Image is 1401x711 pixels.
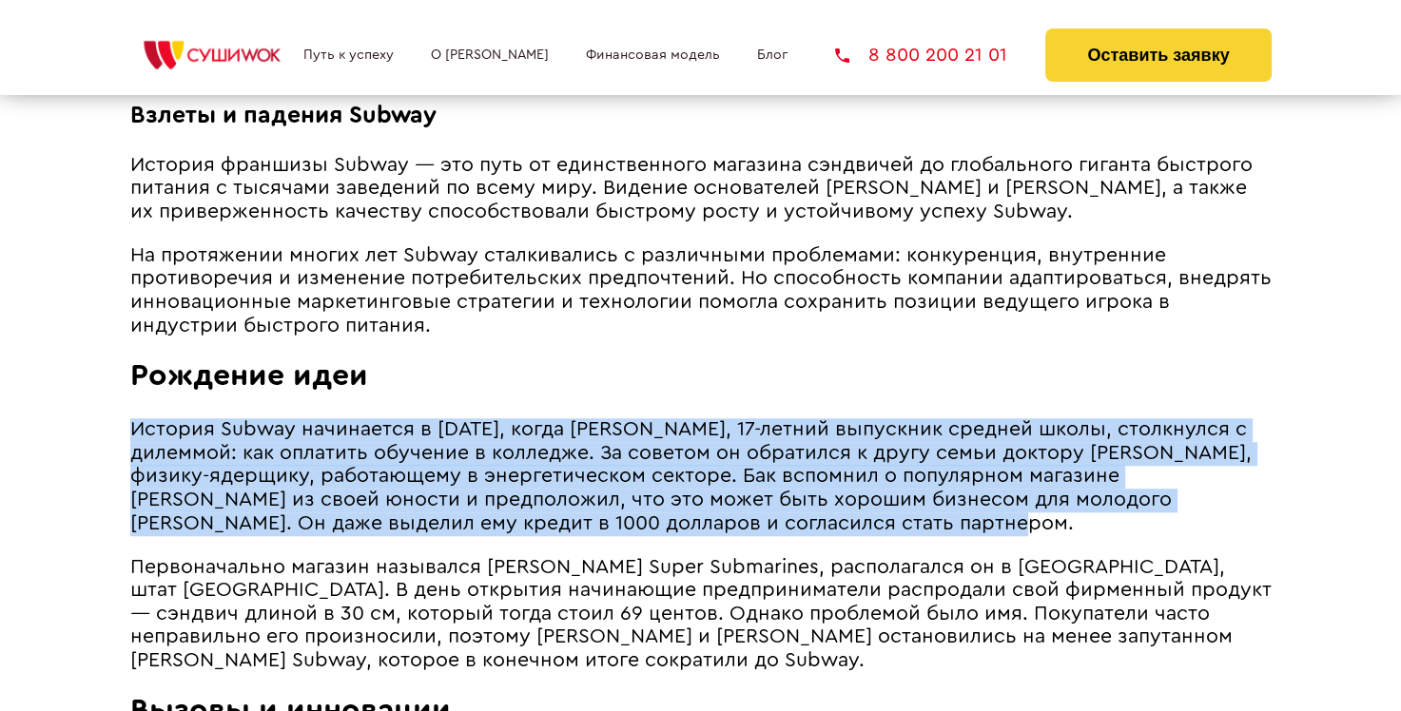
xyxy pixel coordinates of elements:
a: О [PERSON_NAME] [431,48,549,63]
a: Путь к успеху [303,48,394,63]
span: На протяжении многих лет Subway сталкивались с различными проблемами: конкуренция, внутренние про... [130,245,1272,336]
span: Первоначально магазин назывался [PERSON_NAME] Super Submarines, располагался он в [GEOGRAPHIC_DAT... [130,557,1272,670]
span: Взлеты и падения Subway [130,104,437,127]
a: Финансовая модель [586,48,720,63]
span: Рождение идеи [130,360,368,391]
span: 8 800 200 21 01 [868,46,1007,65]
a: Блог [757,48,788,63]
span: История Subway начинается в [DATE], когда [PERSON_NAME], 17-летний выпускник средней школы, столк... [130,419,1252,532]
button: Оставить заявку [1045,29,1271,82]
span: История франшизы Subway — это путь от единственного магазина сэндвичей до глобального гиганта быс... [130,155,1253,221]
a: 8 800 200 21 01 [835,46,1007,65]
